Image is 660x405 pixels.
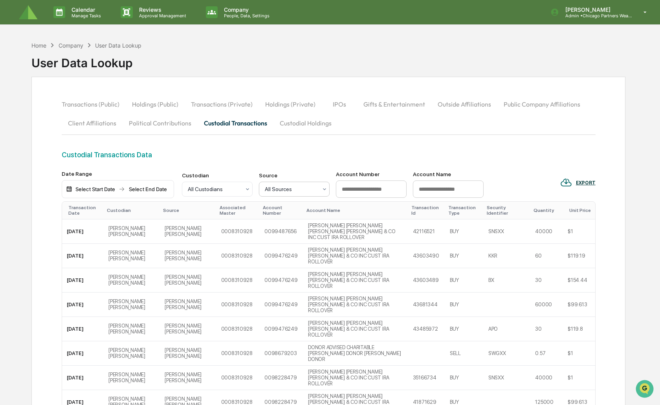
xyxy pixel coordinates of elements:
[431,95,497,114] button: Outside Affiliations
[104,317,160,341] td: [PERSON_NAME] [PERSON_NAME]
[303,268,408,293] td: [PERSON_NAME] [PERSON_NAME] [PERSON_NAME] & CO INC CUST IRA ROLLOVER
[563,293,595,317] td: $99.613
[62,114,123,133] button: Client Affiliations
[260,268,303,293] td: 0099476249
[31,50,141,70] div: User Data Lookup
[119,186,125,192] img: arrow right
[54,96,101,110] a: 🗄️Attestations
[8,60,22,74] img: 1746055101610-c473b297-6a78-478c-a979-82029cc54cd1
[104,366,160,390] td: [PERSON_NAME] [PERSON_NAME]
[126,186,170,192] div: Select End Date
[260,219,303,244] td: 0099487656
[62,244,104,268] td: [DATE]
[62,341,104,366] td: [DATE]
[8,115,14,121] div: 🔎
[218,6,273,13] p: Company
[322,95,357,114] button: IPOs
[408,244,445,268] td: 43603490
[68,205,101,216] div: Transaction Date
[104,268,160,293] td: [PERSON_NAME] [PERSON_NAME]
[220,205,257,216] div: Associated Master
[487,205,527,216] div: Security Identifier
[484,366,530,390] td: SNSXX
[95,42,141,49] div: User Data Lookup
[445,244,484,268] td: BUY
[530,366,563,390] td: 40000
[216,317,260,341] td: 0008310928
[5,111,53,125] a: 🔎Data Lookup
[530,341,563,366] td: 0.57
[260,293,303,317] td: 0099476249
[413,171,484,177] div: Account Name
[198,114,273,133] button: Custodial Transactions
[303,293,408,317] td: [PERSON_NAME] [PERSON_NAME] [PERSON_NAME] & CO INC CUST IRA ROLLOVER
[273,114,338,133] button: Custodial Holdings
[259,95,322,114] button: Holdings (Private)
[448,205,480,216] div: Transaction Type
[62,293,104,317] td: [DATE]
[635,379,656,400] iframe: Open customer support
[216,268,260,293] td: 0008310928
[563,268,595,293] td: $154.44
[530,293,563,317] td: 60000
[484,268,530,293] td: BX
[123,114,198,133] button: Political Contributions
[160,341,216,366] td: [PERSON_NAME] [PERSON_NAME]
[357,95,431,114] button: Gifts & Entertainment
[57,100,63,106] div: 🗄️
[303,317,408,341] td: [PERSON_NAME] [PERSON_NAME] [PERSON_NAME] & CO INC CUST IRA ROLLOVER
[559,13,632,18] p: Admin • Chicago Partners Wealth Advisors
[163,208,213,213] div: Source
[27,68,99,74] div: We're available if you need us!
[445,366,484,390] td: BUY
[216,366,260,390] td: 0008310928
[62,219,104,244] td: [DATE]
[62,151,596,159] div: Custodial Transactions Data
[563,341,595,366] td: $1
[216,244,260,268] td: 0008310928
[260,317,303,341] td: 0099476249
[563,366,595,390] td: $1
[55,133,95,139] a: Powered byPylon
[445,268,484,293] td: BUY
[533,208,560,213] div: Quantity
[160,268,216,293] td: [PERSON_NAME] [PERSON_NAME]
[104,219,160,244] td: [PERSON_NAME] [PERSON_NAME]
[260,244,303,268] td: 0099476249
[104,341,160,366] td: [PERSON_NAME] [PERSON_NAME]
[306,208,405,213] div: Account Name
[408,268,445,293] td: 43603489
[62,171,174,177] div: Date Range
[5,96,54,110] a: 🖐️Preclearance
[411,205,442,216] div: Transaction Id
[563,244,595,268] td: $119.19
[104,244,160,268] td: [PERSON_NAME] [PERSON_NAME]
[160,244,216,268] td: [PERSON_NAME] [PERSON_NAME]
[216,219,260,244] td: 0008310928
[484,244,530,268] td: KKR
[408,317,445,341] td: 43485972
[62,366,104,390] td: [DATE]
[560,177,572,188] img: EXPORT
[78,133,95,139] span: Pylon
[133,13,190,18] p: Approval Management
[62,95,596,133] div: secondary tabs example
[160,293,216,317] td: [PERSON_NAME] [PERSON_NAME]
[563,317,595,341] td: $119.8
[62,268,104,293] td: [DATE]
[104,293,160,317] td: [PERSON_NAME] [PERSON_NAME]
[303,366,408,390] td: [PERSON_NAME] [PERSON_NAME] [PERSON_NAME] & CO INC CUST IRA ROLLOVER
[408,366,445,390] td: 35166734
[31,42,46,49] div: Home
[576,180,596,186] div: EXPORT
[27,60,129,68] div: Start new chat
[445,341,484,366] td: SELL
[16,114,49,122] span: Data Lookup
[530,317,563,341] td: 30
[8,100,14,106] div: 🖐️
[216,293,260,317] td: 0008310928
[66,186,72,192] img: calendar
[445,219,484,244] td: BUY
[65,13,105,18] p: Manage Tasks
[160,366,216,390] td: [PERSON_NAME] [PERSON_NAME]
